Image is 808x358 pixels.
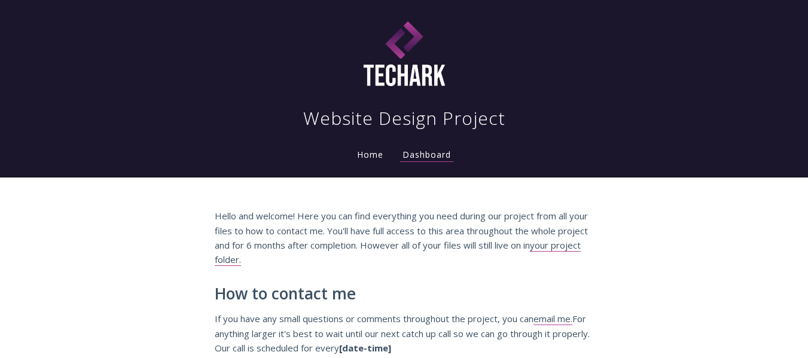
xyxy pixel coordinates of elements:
a: Dashboard [400,149,453,162]
a: Home [355,149,386,160]
a: email me. [533,313,572,325]
p: Hello and welcome! Here you can find everything you need during our project from all your files t... [215,209,594,267]
h1: Website Design Project [303,106,505,130]
p: If you have any small questions or comments throughout the project, you can For anything larger i... [215,311,594,355]
strong: [date-time] [339,342,391,354]
h2: How to contact me [215,285,594,303]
